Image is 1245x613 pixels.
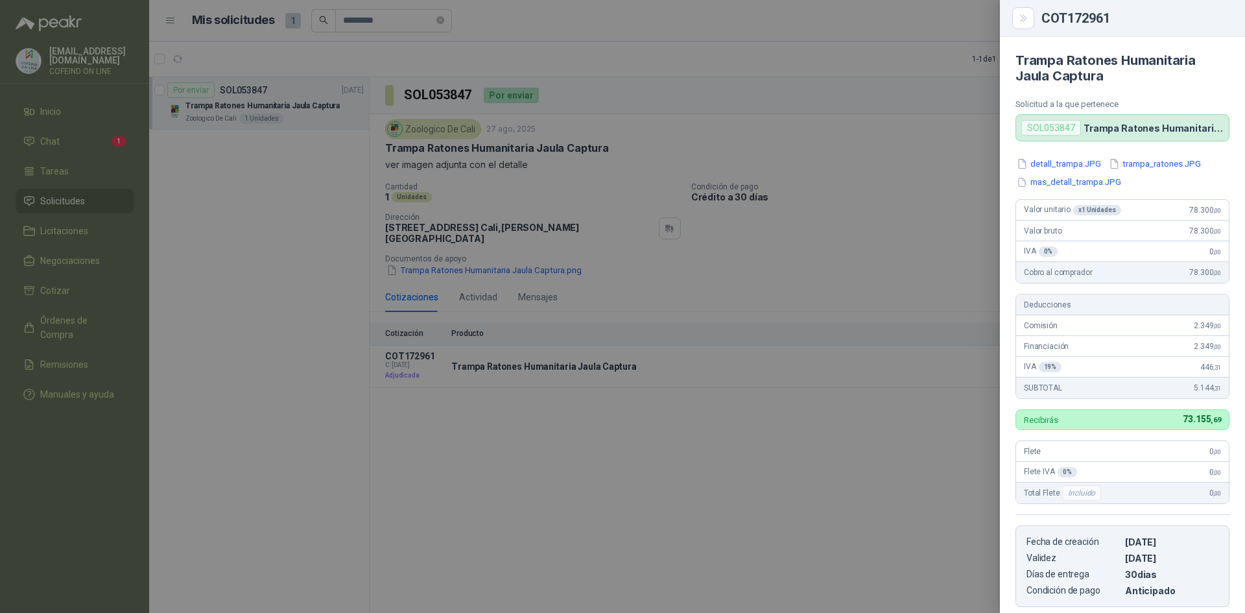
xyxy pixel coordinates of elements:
[1213,490,1221,497] span: ,00
[1015,53,1229,84] h4: Trampa Ratones Humanitaria Jaula Captura
[1125,553,1218,564] p: [DATE]
[1021,120,1081,136] div: SOL053847
[1189,206,1221,215] span: 78.300
[1189,268,1221,277] span: 78.300
[1213,228,1221,235] span: ,00
[1058,467,1077,477] div: 0 %
[1026,569,1120,580] p: Días de entrega
[1015,176,1122,189] button: mas_detall_trampa.JPG
[1024,268,1092,277] span: Cobro al comprador
[1026,585,1120,596] p: Condición de pago
[1015,99,1229,109] p: Solicitud a la que pertenece
[1108,157,1202,171] button: trampa_ratones.JPG
[1189,226,1221,235] span: 78.300
[1194,321,1221,330] span: 2.349
[1213,448,1221,455] span: ,00
[1209,447,1221,456] span: 0
[1209,247,1221,256] span: 0
[1039,246,1058,257] div: 0 %
[1041,12,1229,25] div: COT172961
[1084,123,1224,134] p: Trampa Ratones Humanitaria Jaula Captura
[1039,362,1062,372] div: 19 %
[1125,585,1218,596] p: Anticipado
[1213,385,1221,392] span: ,31
[1213,207,1221,214] span: ,00
[1125,536,1218,547] p: [DATE]
[1213,364,1221,371] span: ,31
[1015,157,1102,171] button: detall_trampa.JPG
[1024,416,1058,424] p: Recibirás
[1062,485,1101,501] div: Incluido
[1024,383,1062,392] span: SUBTOTAL
[1125,569,1218,580] p: 30 dias
[1015,10,1031,26] button: Close
[1024,300,1071,309] span: Deducciones
[1024,205,1121,215] span: Valor unitario
[1213,269,1221,276] span: ,00
[1024,362,1061,372] span: IVA
[1024,321,1058,330] span: Comisión
[1194,342,1221,351] span: 2.349
[1209,468,1221,477] span: 0
[1213,343,1221,350] span: ,00
[1183,414,1221,424] span: 73.155
[1194,383,1221,392] span: 5.144
[1026,536,1120,547] p: Fecha de creación
[1024,226,1061,235] span: Valor bruto
[1213,469,1221,476] span: ,00
[1211,416,1221,424] span: ,69
[1213,248,1221,256] span: ,00
[1024,447,1041,456] span: Flete
[1024,246,1058,257] span: IVA
[1024,485,1104,501] span: Total Flete
[1209,488,1221,498] span: 0
[1200,363,1221,372] span: 446
[1213,322,1221,330] span: ,00
[1024,467,1077,477] span: Flete IVA
[1073,205,1121,215] div: x 1 Unidades
[1024,342,1069,351] span: Financiación
[1026,553,1120,564] p: Validez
